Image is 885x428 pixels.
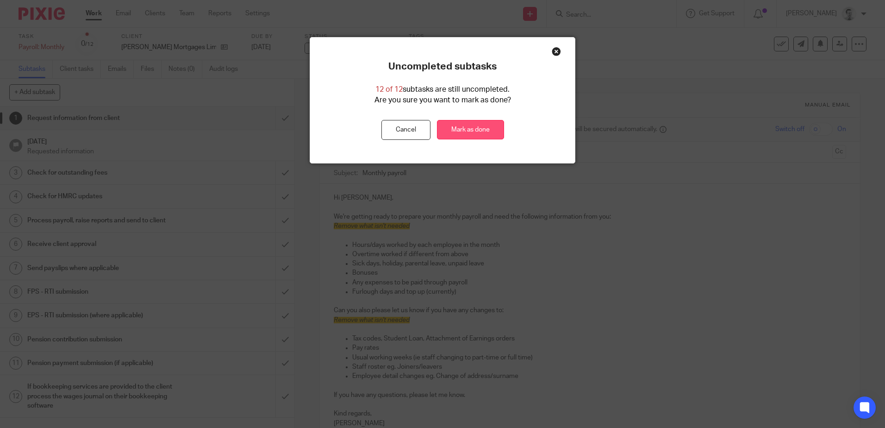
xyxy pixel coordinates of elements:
[388,61,497,73] p: Uncompleted subtasks
[552,47,561,56] div: Close this dialog window
[374,95,511,106] p: Are you sure you want to mark as done?
[437,120,504,140] a: Mark as done
[375,86,403,93] span: 12 of 12
[381,120,430,140] button: Cancel
[375,84,510,95] p: subtasks are still uncompleted.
